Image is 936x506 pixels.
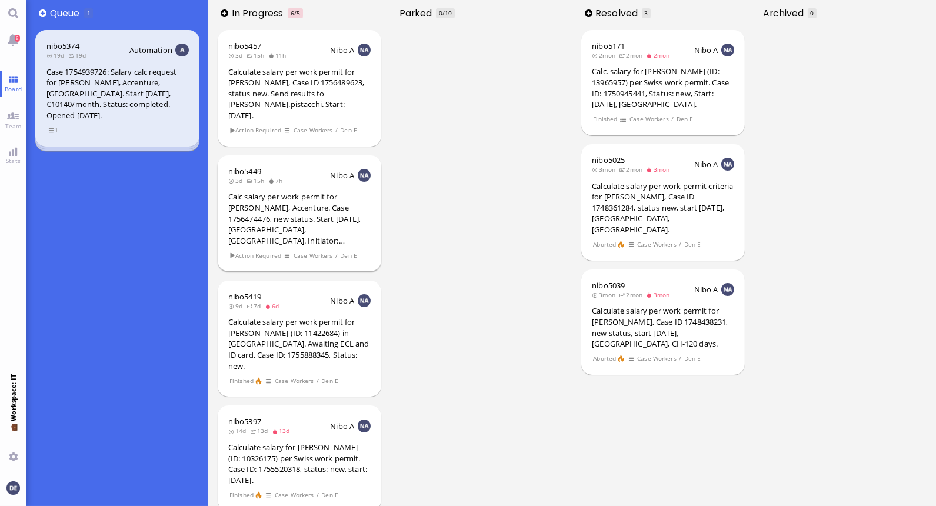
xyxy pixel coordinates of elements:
[229,490,254,500] span: Finished
[629,114,669,124] span: Case Workers
[316,376,319,386] span: /
[293,251,333,261] span: Case Workers
[232,6,287,20] span: In progress
[593,239,617,249] span: Aborted
[399,6,436,20] span: Parked
[87,9,91,17] span: 1
[3,157,24,165] span: Stats
[340,125,358,135] span: Den E
[46,51,68,59] span: 19d
[592,66,734,109] div: Calc. salary for [PERSON_NAME] (ID: 13965957) per Swiss work permit. Case ID: 1750945441, Status:...
[676,114,694,124] span: Den E
[293,125,333,135] span: Case Workers
[592,305,734,349] div: Calculate salary per work permit for [PERSON_NAME], Case ID 1748438231, new status, start [DATE],...
[228,317,371,371] div: Calculate salary per work permit for [PERSON_NAME] (ID: 11422684) in [GEOGRAPHIC_DATA]. Awaiting ...
[330,45,354,55] span: Nibo A
[592,41,625,51] a: nibo5171
[637,354,677,364] span: Case Workers
[647,165,674,174] span: 3mon
[810,9,814,17] span: 0
[678,239,682,249] span: /
[721,158,734,171] img: NA
[46,41,79,51] a: nibo5374
[228,177,247,185] span: 3d
[228,166,261,177] a: nibo5449
[592,51,619,59] span: 2mon
[678,354,682,364] span: /
[721,44,734,56] img: NA
[335,251,338,261] span: /
[247,177,268,185] span: 15h
[335,125,338,135] span: /
[694,45,718,55] span: Nibo A
[9,421,18,448] span: 💼 Workspace: IT
[229,376,254,386] span: Finished
[763,6,808,20] span: Archived
[442,9,452,17] span: /10
[593,354,617,364] span: Aborted
[265,302,283,310] span: 6d
[321,376,339,386] span: Den E
[272,427,294,435] span: 13d
[291,9,294,17] span: 6
[47,125,59,135] span: view 1 items
[247,302,265,310] span: 7d
[592,165,619,174] span: 3mon
[2,85,25,93] span: Board
[358,44,371,56] img: NA
[619,165,646,174] span: 2mon
[228,291,261,302] a: nibo5419
[228,51,247,59] span: 3d
[595,6,642,20] span: Resolved
[46,66,189,121] div: Case 1754939726: Salary calc request for [PERSON_NAME], Accenture, [GEOGRAPHIC_DATA]. Start [DATE...
[228,41,261,51] a: nibo5457
[647,51,674,59] span: 2mon
[684,354,701,364] span: Den E
[721,283,734,296] img: NA
[175,44,188,56] img: Aut
[39,9,46,17] button: Add
[15,35,20,42] span: 8
[637,239,677,249] span: Case Workers
[274,376,314,386] span: Case Workers
[129,45,172,55] span: Automation
[228,427,250,435] span: 14d
[439,9,442,17] span: 0
[288,8,302,18] span: In progress is overloaded
[221,9,228,17] button: Add
[229,251,282,261] span: Action Required
[694,284,718,295] span: Nibo A
[250,427,272,435] span: 13d
[50,6,84,20] span: Queue
[593,114,618,124] span: Finished
[68,51,90,59] span: 19d
[592,155,625,165] a: nibo5025
[268,177,287,185] span: 7h
[684,239,701,249] span: Den E
[694,159,718,169] span: Nibo A
[644,9,648,17] span: 3
[6,481,19,494] img: You
[228,302,247,310] span: 9d
[330,295,354,306] span: Nibo A
[229,125,282,135] span: Action Required
[294,9,300,17] span: /5
[247,51,268,59] span: 15h
[592,181,734,235] div: Calculate salary per work permit criteria for [PERSON_NAME], Case ID 1748361284, status new, star...
[358,294,371,307] img: NA
[647,291,674,299] span: 3mon
[340,251,358,261] span: Den E
[358,420,371,432] img: NA
[592,280,625,291] a: nibo5039
[274,490,314,500] span: Case Workers
[321,490,339,500] span: Den E
[619,291,646,299] span: 2mon
[330,421,354,431] span: Nibo A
